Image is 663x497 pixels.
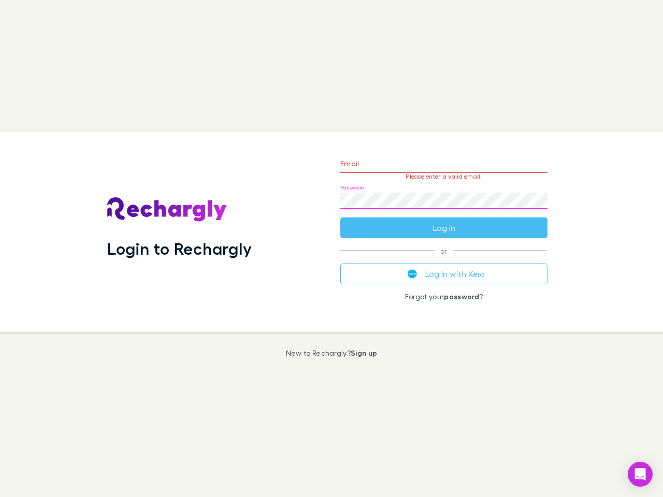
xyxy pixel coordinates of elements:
[351,348,377,357] a: Sign up
[408,269,417,279] img: Xero's logo
[444,292,479,301] a: password
[340,217,547,238] button: Log in
[107,197,227,222] img: Rechargly's Logo
[340,184,365,192] label: Password
[340,264,547,284] button: Log in with Xero
[628,462,653,487] div: Open Intercom Messenger
[340,293,547,301] p: Forgot your ?
[107,239,252,258] h1: Login to Rechargly
[286,349,378,357] p: New to Rechargly?
[340,173,547,180] p: Please enter a valid email.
